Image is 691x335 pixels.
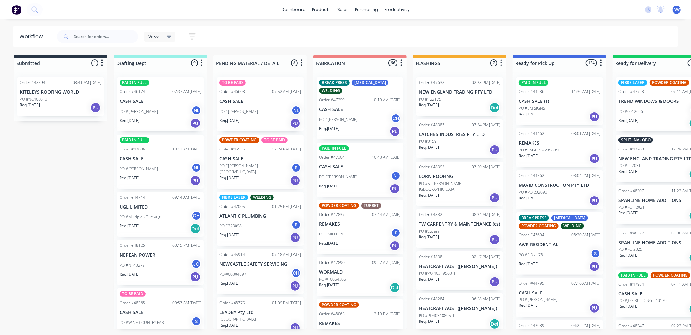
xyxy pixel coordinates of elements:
p: Req. [DATE] [319,240,339,246]
div: 09:14 AM [DATE] [172,195,201,200]
div: PU [390,184,400,194]
div: FIBRE LASER [219,195,248,200]
div: NL [191,105,201,115]
p: PO #PO - 2021 [618,204,645,210]
div: Order #48125 [120,243,145,248]
div: PU [390,241,400,251]
div: PAID IN FULL [120,137,149,143]
p: Req. [DATE] [120,175,140,181]
div: Order #48065 [319,311,345,317]
p: CASH SALE [219,156,301,162]
p: UGL LIMITED [120,204,201,210]
div: PAID IN FULL [519,80,548,86]
p: Req. [DATE] [419,318,439,324]
div: POWDER COATING [219,137,259,143]
input: Search for orders... [74,30,138,43]
div: 09:27 AM [DATE] [372,260,401,266]
p: Req. [DATE] [618,169,639,174]
div: Order #47299 [319,97,345,103]
div: POWDER COATING [650,80,689,86]
div: PU [489,193,500,203]
div: Order #48375 [219,300,245,306]
div: Order #47006 [120,146,145,152]
p: Req. [DATE] [419,144,439,150]
p: PO #NC408013 [20,96,47,102]
p: Req. [DATE] [419,192,439,198]
p: TW CARPENTRY & MAINTENANCE (cs) [419,221,501,227]
p: PO #PO 232093 [519,189,547,195]
div: products [309,5,334,15]
div: [MEDICAL_DATA] [551,215,588,221]
div: PU [589,196,600,206]
div: PAID IN FULLOrder #4700610:13 AM [DATE]CASH SALEPO #[PERSON_NAME]NLReq.[DATE]PU [117,135,204,189]
p: Req. [DATE] [319,282,339,288]
div: Del [390,282,400,293]
div: Order #48383 [419,122,444,128]
div: CH [391,114,401,123]
p: PO #PO 2025 [618,246,642,252]
div: Order #47728 [618,89,644,95]
p: PO #EM SIGNS [519,105,545,111]
div: SPLIT INV - QBO [618,137,653,143]
p: Req. [DATE] [20,102,40,108]
div: PAID IN FULLOrder #4617407:37 AM [DATE]CASH SALEPO #[PERSON_NAME]NLReq.[DATE]PU [117,77,204,131]
div: Order #4479507:16 AM [DATE]CASH SALEPO #[PERSON_NAME]Req.[DATE]PU [516,278,603,317]
div: PAID IN FULLOrder #4730410:40 AM [DATE]CASH SALEPO #[PERSON_NAME]NLReq.[DATE]PU [317,143,403,197]
div: CH [191,211,201,221]
div: CH [291,268,301,278]
div: PU [290,233,300,243]
p: NEPEAN POWER [120,252,201,258]
div: Order #44714 [120,195,145,200]
div: POWDER COATINGTURRETOrder #4783707:44 AM [DATE]REMAKESPO #MILLEENSReq.[DATE]PU [317,200,403,254]
div: 10:19 AM [DATE] [372,97,401,103]
div: Order #44286 [519,89,544,95]
p: PO #[PERSON_NAME] [519,297,557,303]
div: 08:41 AM [DATE] [73,80,101,86]
div: PU [390,126,400,137]
div: Order #48307 [618,188,644,194]
div: Order #48284 [419,296,444,302]
div: [MEDICAL_DATA] [352,80,388,86]
div: PU [290,118,300,128]
span: AW [674,7,680,13]
p: CASH SALE (T) [519,99,600,104]
div: Order #47890 [319,260,345,266]
div: NL [191,163,201,173]
div: POWDER COATING [319,203,359,209]
p: PO #ST [PERSON_NAME], [GEOGRAPHIC_DATA] [419,181,501,192]
p: PO #MILLEEN [319,231,343,237]
p: Req. [DATE] [319,126,339,132]
div: PU [190,175,201,186]
div: Order #4838303:24 PM [DATE]LATCHES INDUSTRIES PTY LTDPO #3159Req.[DATE]PU [416,119,503,158]
p: Req. [DATE] [120,329,140,335]
div: TO BE PAID [261,137,288,143]
div: purchasing [352,5,381,15]
div: Order #48327 [618,230,644,236]
div: BREAK PRESS[MEDICAL_DATA]POWDER COATINGWELDINGOrder #4369408:20 AM [DATE]AWR RESIDENTIALPO #FID -... [516,212,603,275]
div: PU [489,234,500,245]
p: CASH SALE [120,156,201,162]
p: Req. [DATE] [618,304,639,309]
div: Order #46174 [120,89,145,95]
div: Order #48381 [419,254,444,260]
div: 12:19 PM [DATE] [372,311,401,317]
div: Order #42989 [519,323,544,329]
div: TURRET [361,203,381,209]
div: NL [391,171,401,181]
p: [GEOGRAPHIC_DATA] [219,317,256,322]
div: 07:52 AM [DATE] [272,89,301,95]
div: Order #4763802:28 PM [DATE]NEW ENGLAND TRADING PTY LTDPO #122175Req.[DATE]Del [416,77,503,116]
p: Req. [DATE] [618,252,639,258]
div: PU [290,175,300,186]
p: REMAKES [319,321,401,326]
p: PO #3159 [419,138,437,144]
p: MAVID CONSTRUCTION PTY LTD [519,183,600,188]
p: PO #10064506 [319,276,346,282]
div: Order #47984 [618,281,644,287]
a: dashboard [278,5,309,15]
div: Order #4839207:50 AM [DATE]LORN ROOFINGPO #ST [PERSON_NAME], [GEOGRAPHIC_DATA]Req.[DATE]PU [416,162,503,206]
div: 08:20 AM [DATE] [571,232,600,238]
div: 12:24 PM [DATE] [272,146,301,152]
div: Order #44562 [519,173,544,179]
div: Order #4456203:04 PM [DATE]MAVID CONSTRUCTION PTY LTDPO #PO 232093Req.[DATE]PU [516,170,603,209]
